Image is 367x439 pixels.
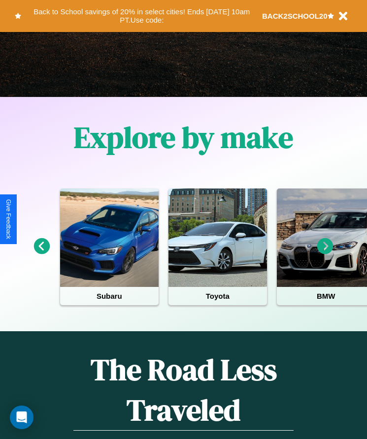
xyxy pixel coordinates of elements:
div: Open Intercom Messenger [10,406,33,429]
div: Give Feedback [5,199,12,239]
h1: Explore by make [74,117,293,157]
button: Back to School savings of 20% in select cities! Ends [DATE] 10am PT.Use code: [21,5,262,27]
h1: The Road Less Traveled [73,349,294,431]
h4: Subaru [60,287,159,305]
h4: Toyota [168,287,267,305]
b: BACK2SCHOOL20 [262,12,328,20]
